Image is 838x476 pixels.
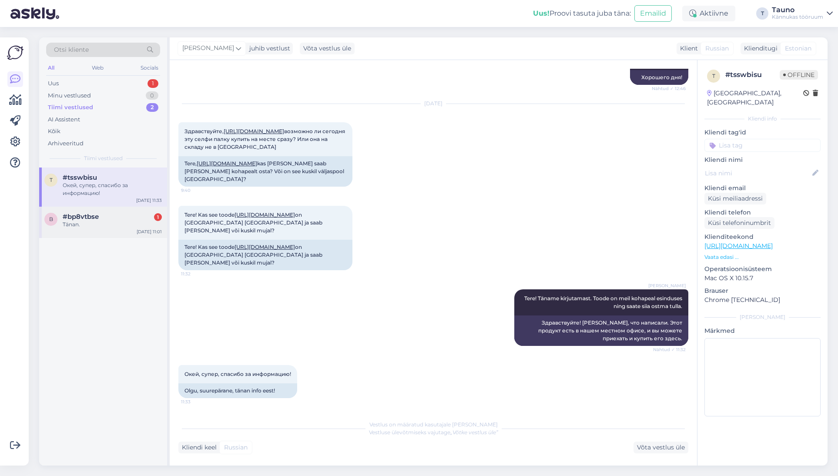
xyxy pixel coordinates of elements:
span: #bp8vtbse [63,213,99,221]
p: Kliendi tag'id [704,128,821,137]
div: Arhiveeritud [48,139,84,148]
span: Vestlus on määratud kasutajale [PERSON_NAME] [369,421,498,428]
span: Estonian [785,44,811,53]
div: Võta vestlus üle [634,442,688,453]
span: 11:33 [181,399,214,405]
span: Здравствуйте, возможно ли сегодня эту селфи палку купить на месте сразу? Или она на складу не в [... [184,128,346,150]
p: Märkmed [704,326,821,335]
span: t [712,73,715,79]
div: Tänan. [63,221,162,228]
div: 1 [147,79,158,88]
span: t [50,177,53,183]
a: [URL][DOMAIN_NAME] [224,128,284,134]
div: Tauno [772,7,823,13]
p: Klienditeekond [704,232,821,241]
a: TaunoKännukas tööruum [772,7,833,20]
div: Kõik [48,127,60,136]
div: Minu vestlused [48,91,91,100]
div: Kliendi info [704,115,821,123]
div: Kännukas tööruum [772,13,823,20]
div: Kliendi keel [178,443,217,452]
div: 1 [154,213,162,221]
div: Aktiivne [682,6,735,21]
input: Lisa tag [704,139,821,152]
span: b [49,216,53,222]
i: „Võtke vestlus üle” [450,429,498,436]
div: Окей, супер, спасибо за информацию! [63,181,162,197]
span: Russian [705,44,729,53]
div: 0 [146,91,158,100]
div: Olgu, suurepärane, tänan info eest! [178,383,297,398]
a: [URL][DOMAIN_NAME] [704,242,773,250]
div: [DATE] [178,100,688,107]
a: [URL][DOMAIN_NAME] [235,211,295,218]
span: 11:32 [181,271,214,277]
div: Tiimi vestlused [48,103,93,112]
div: AI Assistent [48,115,80,124]
p: Kliendi telefon [704,208,821,217]
div: juhib vestlust [246,44,290,53]
span: [PERSON_NAME] [648,282,686,289]
div: All [46,62,56,74]
button: Emailid [634,5,672,22]
span: Tere! Täname kirjutamast. Toode on meil kohapeal esinduses ning saate siia ostma tulla. [524,295,684,309]
span: Vestluse ülevõtmiseks vajutage [369,429,498,436]
div: Tere! Kas see toode on [GEOGRAPHIC_DATA] [GEOGRAPHIC_DATA] ja saab [PERSON_NAME] või kuskil mujal? [178,240,352,270]
p: Brauser [704,286,821,295]
div: T [756,7,768,20]
div: # tsswbisu [725,70,780,80]
div: Klient [677,44,698,53]
div: Proovi tasuta juba täna: [533,8,631,19]
div: Web [90,62,105,74]
span: #tsswbisu [63,174,97,181]
p: Chrome [TECHNICAL_ID] [704,295,821,305]
p: Kliendi email [704,184,821,193]
input: Lisa nimi [705,168,811,178]
p: Operatsioonisüsteem [704,265,821,274]
div: Socials [139,62,160,74]
span: Tere! Kas see toode on [GEOGRAPHIC_DATA] [GEOGRAPHIC_DATA] ja saab [PERSON_NAME] või kuskil mujal? [184,211,324,234]
div: Küsi meiliaadressi [704,193,766,204]
span: 9:40 [181,187,214,194]
div: Здравствуйте! [PERSON_NAME], что написали. Этот продукт есть в нашем местном офисе, и вы можете п... [514,315,688,346]
div: 2 [146,103,158,112]
div: [PERSON_NAME] [704,313,821,321]
p: Vaata edasi ... [704,253,821,261]
div: Tere, kas [PERSON_NAME] saab [PERSON_NAME] kohapealt osta? Või on see kuskil väljaspool [GEOGRAPH... [178,156,352,187]
div: Võta vestlus üle [300,43,355,54]
div: [DATE] 11:01 [137,228,162,235]
span: Russian [224,443,248,452]
div: Küsi telefoninumbrit [704,217,774,229]
span: Otsi kliente [54,45,89,54]
a: [URL][DOMAIN_NAME] [197,160,257,167]
div: Klienditugi [741,44,778,53]
span: Окей, супер, спасибо за информацию! [184,371,291,377]
p: Mac OS X 10.15.7 [704,274,821,283]
div: Uus [48,79,59,88]
b: Uus! [533,9,550,17]
div: [DATE] 11:33 [136,197,162,204]
div: Хорошего дня! [630,70,688,85]
p: Kliendi nimi [704,155,821,164]
span: Tiimi vestlused [84,154,123,162]
span: Nähtud ✓ 12:46 [652,85,686,92]
span: Nähtud ✓ 11:32 [653,346,686,353]
span: [PERSON_NAME] [182,44,234,53]
img: Askly Logo [7,44,23,61]
div: [GEOGRAPHIC_DATA], [GEOGRAPHIC_DATA] [707,89,803,107]
a: [URL][DOMAIN_NAME] [235,244,295,250]
span: Offline [780,70,818,80]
